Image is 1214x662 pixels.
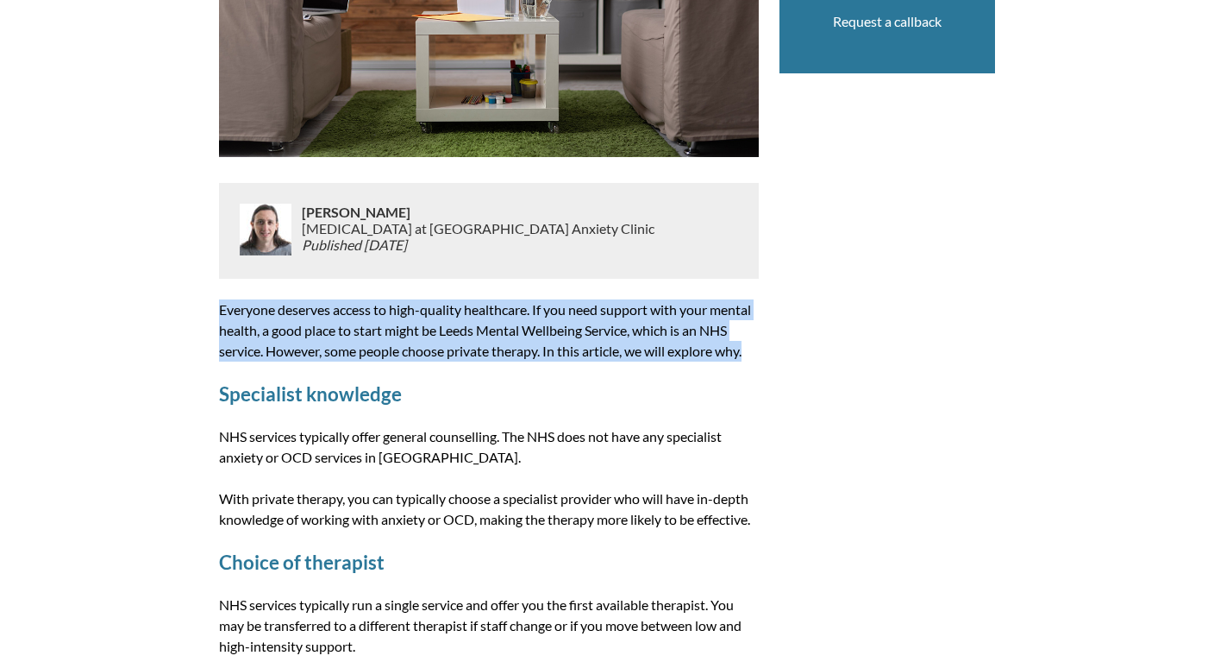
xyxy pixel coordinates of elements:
div: [MEDICAL_DATA] at [GEOGRAPHIC_DATA] Anxiety Clinic [302,204,654,258]
p: Everyone deserves access to high-quality healthcare. If you need support with your mental health,... [219,299,759,362]
p: With private therapy, you can typically choose a specialist provider who will have in-depth knowl... [219,489,759,530]
h2: Choice of therapist [219,551,759,574]
h2: Specialist knowledge [219,382,759,406]
em: Published [DATE] [302,236,407,253]
strong: [PERSON_NAME] [302,204,410,220]
a: Request a callback [833,13,942,29]
p: NHS services typically run a single service and offer you the first available therapist. You may ... [219,595,759,657]
img: Chris Worfolk [240,204,291,255]
p: NHS services typically offer general counselling. The NHS does not have any specialist anxiety or... [219,426,759,468]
